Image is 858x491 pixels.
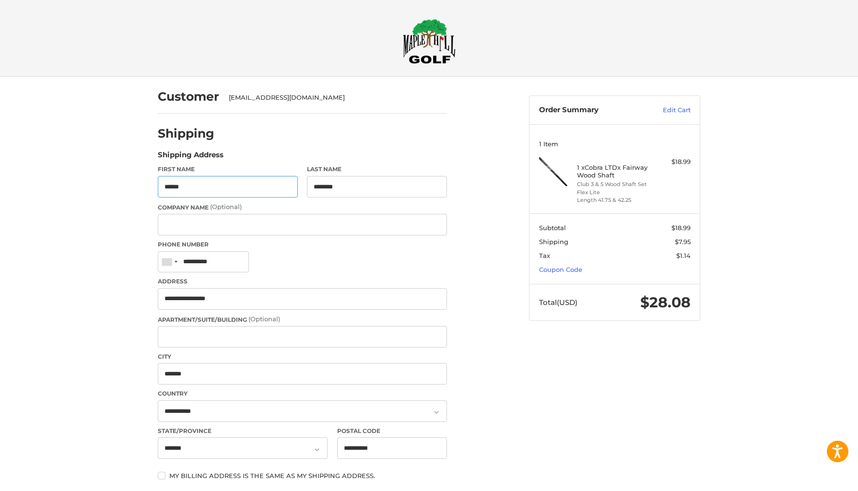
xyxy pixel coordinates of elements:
label: Apartment/Suite/Building [158,315,447,324]
span: $7.95 [675,238,691,245]
span: Tax [539,252,550,259]
span: $1.14 [676,252,691,259]
label: First Name [158,165,298,174]
li: Club 3 & 5 Wood Shaft Set [577,180,650,188]
a: Edit Cart [642,105,691,115]
span: $18.99 [671,224,691,232]
div: [EMAIL_ADDRESS][DOMAIN_NAME] [229,93,438,103]
h3: Order Summary [539,105,642,115]
label: Phone Number [158,240,447,249]
label: Country [158,389,447,398]
span: Shipping [539,238,568,245]
label: Last Name [307,165,447,174]
div: $18.99 [653,157,691,167]
li: Length 41.75 & 42.25 [577,196,650,204]
h2: Customer [158,89,219,104]
h4: 1 x Cobra LTDx Fairway Wood Shaft [577,164,650,179]
label: City [158,352,447,361]
span: $28.08 [640,293,691,311]
label: State/Province [158,427,328,435]
label: Postal Code [337,427,447,435]
label: Company Name [158,202,447,212]
li: Flex Lite [577,188,650,197]
label: Address [158,277,447,286]
a: Coupon Code [539,266,582,273]
h2: Shipping [158,126,214,141]
img: Maple Hill Golf [403,19,456,64]
small: (Optional) [210,203,242,210]
label: My billing address is the same as my shipping address. [158,472,447,479]
span: Total (USD) [539,298,577,307]
legend: Shipping Address [158,150,223,165]
span: Subtotal [539,224,566,232]
iframe: Google Customer Reviews [779,465,858,491]
small: (Optional) [248,315,280,323]
h3: 1 Item [539,140,691,148]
